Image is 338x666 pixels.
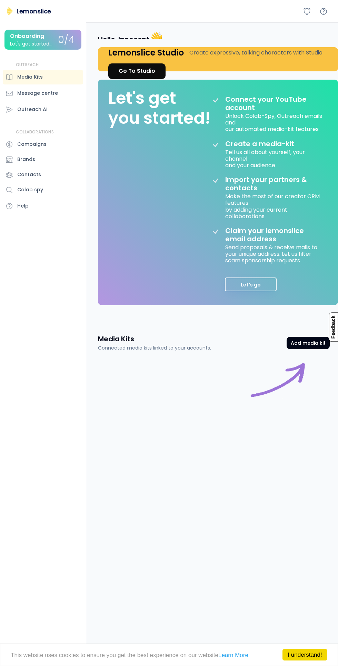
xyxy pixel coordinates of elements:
div: Connected media kits linked to your accounts. [98,344,211,352]
div: OUTREACH [16,62,39,68]
img: connect%20image%20purple.gif [247,360,309,422]
div: Lemonslice [17,7,51,16]
div: Help [17,202,29,210]
h4: Lemonslice Studio [108,47,184,58]
a: Learn More [218,652,248,658]
div: Start here [247,360,309,422]
div: Tell us all about yourself, your channel and your audience [225,148,322,169]
div: 0/4 [58,35,74,46]
a: I understand! [282,649,327,660]
div: Let's get you started! [108,88,210,128]
font: 👋 [149,30,163,46]
div: Onboarding [10,33,44,39]
div: COLLABORATIONS [16,129,54,135]
div: Outreach AI [17,106,48,113]
div: Create a media-kit [225,140,311,148]
div: Create expressive, talking characters with Studio [189,49,322,57]
div: Media Kits [17,73,43,81]
div: Claim your lemonslice email address [225,226,322,243]
p: This website uses cookies to ensure you get the best experience on our website [11,652,327,658]
div: Unlock Colab-Spy, Outreach emails and our automated media-kit features [225,112,322,133]
div: Campaigns [17,141,47,148]
button: Add media kit [287,337,330,349]
div: Send proposals & receive mails to your unique address. Let us filter scam sponsorship requests [225,243,322,264]
div: Colab spy [17,186,43,193]
div: Message centre [17,90,58,97]
div: Brands [17,156,35,163]
button: Let's go [225,277,277,291]
div: Go To Studio [119,67,155,75]
h4: Hello, Innocent [98,31,163,45]
div: Contacts [17,171,41,178]
h3: Media Kits [98,334,134,344]
div: Let's get started... [10,41,52,47]
div: Make the most of our creator CRM features by adding your current collaborations [225,192,322,220]
div: Connect your YouTube account [225,95,322,112]
div: Import your partners & contacts [225,175,322,192]
a: Go To Studio [108,63,166,79]
img: Lemonslice [6,7,14,15]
